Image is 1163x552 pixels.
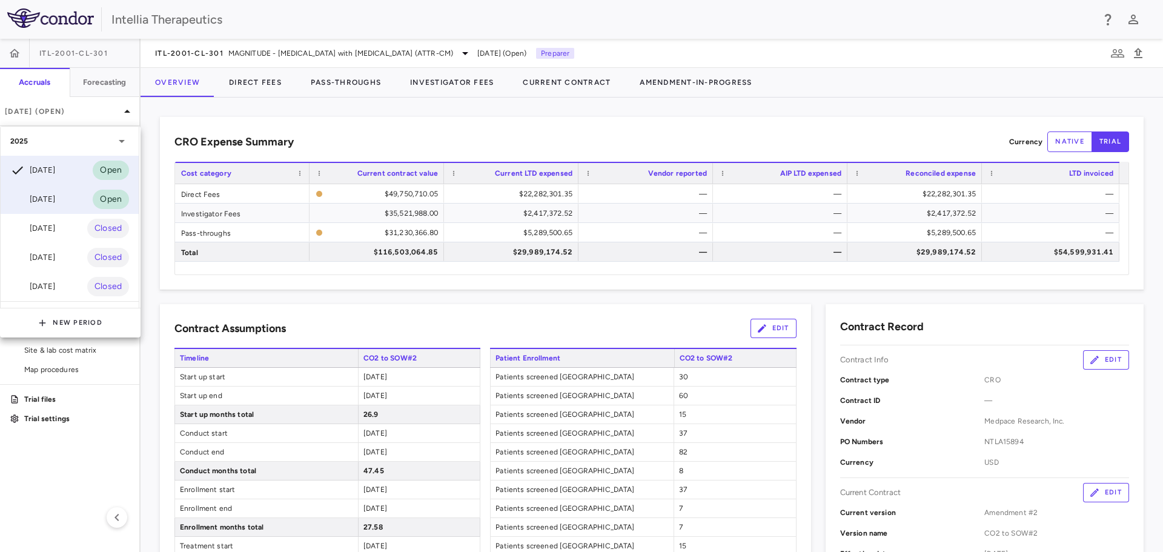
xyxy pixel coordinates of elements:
span: Closed [87,222,129,235]
div: [DATE] [10,221,55,236]
span: Closed [87,251,129,264]
div: [DATE] [10,279,55,294]
div: 2025 [1,127,139,156]
span: Open [93,164,129,177]
button: New Period [38,313,102,333]
span: Closed [87,280,129,293]
div: [DATE] [10,163,55,178]
div: [DATE] [10,192,55,207]
div: 2024 [1,302,139,331]
div: [DATE] [10,250,55,265]
p: 2025 [10,136,28,147]
span: Open [93,193,129,206]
